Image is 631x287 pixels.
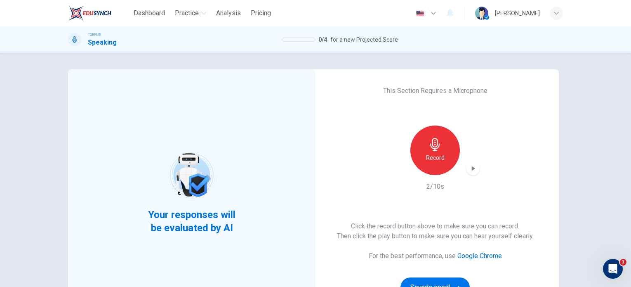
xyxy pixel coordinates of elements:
[415,10,425,17] img: en
[495,8,540,18] div: [PERSON_NAME]
[337,221,534,241] h6: Click the record button above to make sure you can record. Then click the play button to make sur...
[426,182,444,192] h6: 2/10s
[318,35,327,45] span: 0 / 4
[213,6,244,21] button: Analysis
[165,149,218,201] img: robot icon
[175,8,199,18] span: Practice
[620,259,626,266] span: 1
[603,259,623,279] iframe: Intercom live chat
[216,8,241,18] span: Analysis
[88,32,101,38] span: TOEFL®
[475,7,488,20] img: Profile picture
[251,8,271,18] span: Pricing
[457,252,502,260] a: Google Chrome
[383,86,487,96] h6: This Section Requires a Microphone
[426,153,445,163] h6: Record
[88,38,117,47] h1: Speaking
[142,208,242,235] span: Your responses will be evaluated by AI
[172,6,210,21] button: Practice
[68,5,130,21] a: EduSynch logo
[369,251,502,261] h6: For the best performance, use
[134,8,165,18] span: Dashboard
[410,126,460,175] button: Record
[247,6,274,21] button: Pricing
[330,35,398,45] span: for a new Projected Score
[68,5,111,21] img: EduSynch logo
[130,6,168,21] button: Dashboard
